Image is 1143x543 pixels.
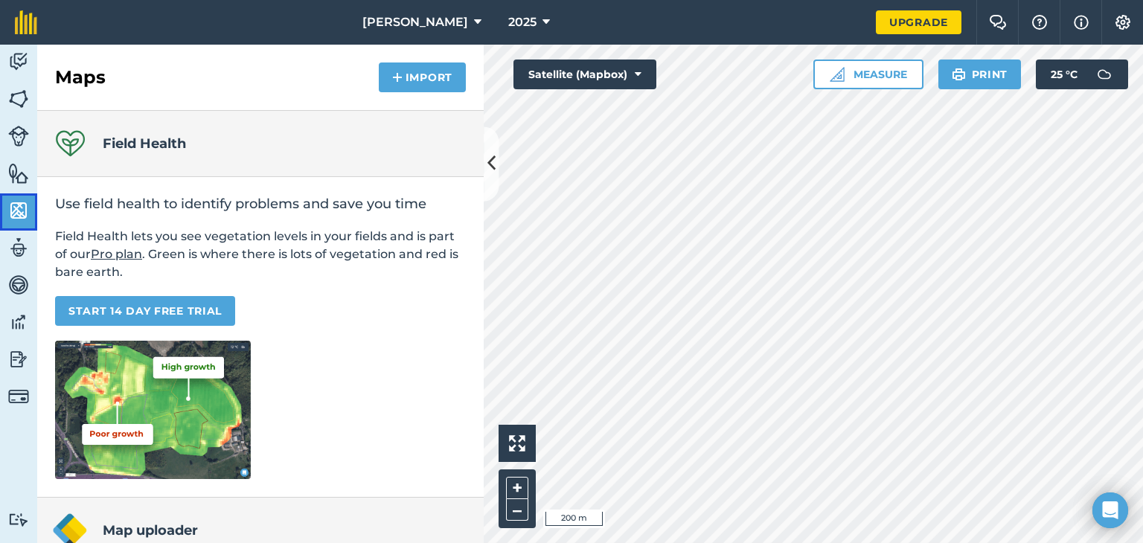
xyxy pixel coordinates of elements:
button: – [506,499,528,521]
button: Measure [813,60,923,89]
a: START 14 DAY FREE TRIAL [55,296,235,326]
img: svg+xml;base64,PHN2ZyB4bWxucz0iaHR0cDovL3d3dy53My5vcmcvMjAwMC9zdmciIHdpZHRoPSI1NiIgaGVpZ2h0PSI2MC... [8,199,29,222]
img: svg+xml;base64,PD94bWwgdmVyc2lvbj0iMS4wIiBlbmNvZGluZz0idXRmLTgiPz4KPCEtLSBHZW5lcmF0b3I6IEFkb2JlIE... [8,51,29,73]
img: svg+xml;base64,PD94bWwgdmVyc2lvbj0iMS4wIiBlbmNvZGluZz0idXRmLTgiPz4KPCEtLSBHZW5lcmF0b3I6IEFkb2JlIE... [8,237,29,259]
button: + [506,477,528,499]
button: Print [938,60,1022,89]
div: Open Intercom Messenger [1092,492,1128,528]
img: svg+xml;base64,PHN2ZyB4bWxucz0iaHR0cDovL3d3dy53My5vcmcvMjAwMC9zdmciIHdpZHRoPSI1NiIgaGVpZ2h0PSI2MC... [8,88,29,110]
p: Field Health lets you see vegetation levels in your fields and is part of our . Green is where th... [55,228,466,281]
img: svg+xml;base64,PD94bWwgdmVyc2lvbj0iMS4wIiBlbmNvZGluZz0idXRmLTgiPz4KPCEtLSBHZW5lcmF0b3I6IEFkb2JlIE... [8,386,29,407]
img: svg+xml;base64,PD94bWwgdmVyc2lvbj0iMS4wIiBlbmNvZGluZz0idXRmLTgiPz4KPCEtLSBHZW5lcmF0b3I6IEFkb2JlIE... [8,274,29,296]
img: svg+xml;base64,PD94bWwgdmVyc2lvbj0iMS4wIiBlbmNvZGluZz0idXRmLTgiPz4KPCEtLSBHZW5lcmF0b3I6IEFkb2JlIE... [8,311,29,333]
img: svg+xml;base64,PD94bWwgdmVyc2lvbj0iMS4wIiBlbmNvZGluZz0idXRmLTgiPz4KPCEtLSBHZW5lcmF0b3I6IEFkb2JlIE... [8,348,29,370]
h4: Field Health [103,133,186,154]
img: svg+xml;base64,PD94bWwgdmVyc2lvbj0iMS4wIiBlbmNvZGluZz0idXRmLTgiPz4KPCEtLSBHZW5lcmF0b3I6IEFkb2JlIE... [8,513,29,527]
img: Two speech bubbles overlapping with the left bubble in the forefront [989,15,1007,30]
img: svg+xml;base64,PD94bWwgdmVyc2lvbj0iMS4wIiBlbmNvZGluZz0idXRmLTgiPz4KPCEtLSBHZW5lcmF0b3I6IEFkb2JlIE... [8,126,29,147]
img: svg+xml;base64,PHN2ZyB4bWxucz0iaHR0cDovL3d3dy53My5vcmcvMjAwMC9zdmciIHdpZHRoPSIxOSIgaGVpZ2h0PSIyNC... [952,65,966,83]
button: Import [379,62,466,92]
img: svg+xml;base64,PHN2ZyB4bWxucz0iaHR0cDovL3d3dy53My5vcmcvMjAwMC9zdmciIHdpZHRoPSIxNCIgaGVpZ2h0PSIyNC... [392,68,403,86]
h2: Maps [55,65,106,89]
img: A cog icon [1114,15,1132,30]
span: 2025 [508,13,537,31]
a: Pro plan [91,247,142,261]
img: svg+xml;base64,PD94bWwgdmVyc2lvbj0iMS4wIiBlbmNvZGluZz0idXRmLTgiPz4KPCEtLSBHZW5lcmF0b3I6IEFkb2JlIE... [1089,60,1119,89]
img: fieldmargin Logo [15,10,37,34]
img: svg+xml;base64,PHN2ZyB4bWxucz0iaHR0cDovL3d3dy53My5vcmcvMjAwMC9zdmciIHdpZHRoPSIxNyIgaGVpZ2h0PSIxNy... [1074,13,1089,31]
img: svg+xml;base64,PHN2ZyB4bWxucz0iaHR0cDovL3d3dy53My5vcmcvMjAwMC9zdmciIHdpZHRoPSI1NiIgaGVpZ2h0PSI2MC... [8,162,29,184]
button: 25 °C [1036,60,1128,89]
button: Satellite (Mapbox) [513,60,656,89]
img: Four arrows, one pointing top left, one top right, one bottom right and the last bottom left [509,435,525,452]
span: 25 ° C [1051,60,1078,89]
img: A question mark icon [1031,15,1048,30]
h2: Use field health to identify problems and save you time [55,195,466,213]
span: [PERSON_NAME] [362,13,468,31]
a: Upgrade [876,10,961,34]
h4: Map uploader [103,520,198,541]
img: Ruler icon [830,67,845,82]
